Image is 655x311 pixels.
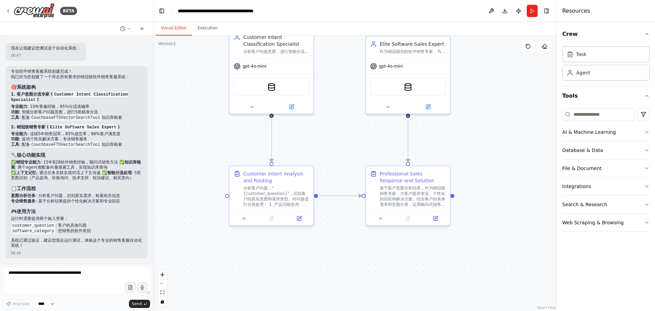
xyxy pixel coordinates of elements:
[11,251,21,256] div: 08:48
[542,6,551,16] button: Hide right sidebar
[11,110,142,115] li: : 智能分析客户问题意图，进行5类精准分流
[156,21,192,36] button: Visual Editor
[379,63,403,69] span: gpt-4o-mini
[380,49,446,54] div: 作为销冠级别的软件销售专家，为客户提供专业的{software_category}软件咨询服务。运用销售冠军的沟通技巧和产品知识，准确理解客户需求，提供个性化解决方案，处理价格谈判，并推动成交。...
[137,282,147,293] button: Click to speak your automation idea
[11,131,142,137] li: : 连续5年销售冠军，85%成交率，98%客户满意度
[158,288,167,297] button: fit view
[272,103,311,111] button: Open in side panel
[11,216,142,222] p: 运行时需要提供两个输入变量：
[562,7,590,15] h4: Resources
[11,160,141,170] strong: 知识库检索
[16,170,37,175] strong: 上下文记忆
[243,185,309,207] div: 分析客户问题："{customer_question}"，识别客户的真实意图和需求类型。对问题进行分类处理： 1. 产品功能咨询 - 客户想了解软件功能特性 2. 价格和方案询问 - 客户关心价...
[287,214,311,223] button: Open in side panel
[11,228,55,234] code: software_category
[17,84,36,90] strong: 系统架构
[136,25,147,33] button: Start a new chat
[365,36,451,114] div: Elite Software Sales Expert作为销冠级别的软件销售专家，为客户提供专业的{software_category}软件咨询服务。运用销售冠军的沟通技巧和产品知识，准确理解客...
[11,193,35,198] strong: 意图分析任务
[11,110,19,114] strong: 功能
[562,147,603,154] div: Database & Data
[158,270,167,306] div: React Flow controls
[11,137,19,141] strong: 功能
[562,178,650,195] button: Integrations
[158,270,167,279] button: zoom in
[14,3,55,18] img: Logo
[229,166,314,226] div: Customer Intent Analysis and Routing分析客户问题："{customer_question}"，识别客户的真实意图和需求类型。对问题进行分类处理： 1. 产品功...
[562,201,607,208] div: Search & Research
[562,141,650,159] button: Database & Data
[562,86,650,105] button: Tools
[11,193,142,199] li: : 分析客户问题，识别真实需求，检索相关信息
[17,186,36,191] strong: 工作流程
[562,183,591,190] div: Integrations
[11,142,142,147] li: : 配备 知识库检索
[132,301,142,307] span: Send
[11,152,142,158] h3: 🔧
[129,300,150,308] button: Send
[11,238,142,249] p: 系统已通过验证，建议您现在运行测试，体验这个专业的销售客服自动化系统！
[243,170,309,184] div: Customer Intent Analysis and Routing
[11,92,128,102] strong: 1. 客户意图分流专家 ( )
[380,41,446,47] div: Elite Software Sales Expert
[11,115,142,121] li: : 配备 知识库检索
[158,297,167,306] button: toggle interactivity
[405,118,411,162] g: Edge from 85879510-8954-4ad4-a3f7-32d59bf6bb8d to 0dcc5674-4ed4-4a73-ba44-87ffbba3966a
[11,223,55,229] code: customer_question
[17,152,45,158] strong: 核心功能实现
[365,166,451,226] div: Professional Sales Response and Solution基于客户意图分析结果，作为销冠级销售专家，为客户提供专业、个性化的回应和解决方案。结合客户的具体需求和意图分类，运...
[537,306,556,310] a: React Flow attribution
[409,103,447,111] button: Open in side panel
[11,199,142,204] li: : 基于分析结果提供个性化解决方案和专业回应
[3,299,32,308] button: Improve
[11,223,142,228] li: : 客户的具体问题
[243,63,266,69] span: gpt-4o-mini
[16,160,41,165] strong: 销冠专业能力
[178,8,254,14] nav: breadcrumb
[17,209,36,214] strong: 使用方法
[11,104,27,109] strong: 专业能力
[11,53,21,58] div: 08:47
[11,142,19,147] strong: 工具
[243,34,309,47] div: Customer Intent Classification Specialist
[562,165,602,172] div: File & Document
[11,208,142,215] h3: 🎮
[576,69,590,76] div: Agent
[11,185,142,192] h3: 📋
[158,279,167,288] button: zoom out
[424,214,447,223] button: Open in side panel
[30,142,102,148] code: CouchbaseFTSVectorSearchTool
[11,160,142,181] p: ✅ : 15年B2B软件销售经验，顾问式销售方法 ✅ : 两个agent都配备向量搜索工具，实现知识库查询 ✅ : 通过任务关联实现对话上下文传递 ✅ : 5类意图识别（产品咨询、价格询问、技术...
[562,219,624,226] div: Web Scraping & Browsing
[562,44,650,86] div: Crew
[562,129,616,136] div: AI & Machine Learning
[380,170,446,184] div: Professional Sales Response and Solution
[157,6,166,16] button: Hide left sidebar
[13,301,29,307] span: Improve
[562,214,650,231] button: Web Scraping & Browsing
[11,91,128,103] code: Customer Intent Classification Specialist
[117,25,134,33] button: Switch to previous chat
[158,41,176,46] div: Version 1
[11,137,142,142] li: : 提供个性化解决方案，专业销售服务
[11,115,19,120] strong: 工具
[257,214,286,223] button: No output available
[11,131,27,136] strong: 专业能力
[192,21,223,36] button: Execution
[107,170,132,175] strong: 智能分流处理
[11,199,35,203] strong: 专业销售服务
[268,118,275,162] g: Edge from 70561a3f-cb93-42e3-a055-14cd16572fc0 to 2c7c3992-11d9-4d51-889a-4ac2d9fce996
[562,196,650,213] button: Search & Research
[404,83,412,91] img: CouchbaseFTSVectorSearchTool
[562,105,650,237] div: Tools
[60,7,77,15] div: BETA
[229,29,314,114] div: Customer Intent Classification Specialist分析客户问题意图，进行智能分流处理。识别客户需求类型（产品咨询、技术支持、价格询问、投诉建议等），并为后续处理提...
[11,46,81,51] p: 现在让我建议您测试这个自动化系统：
[562,25,650,44] button: Crew
[318,193,362,199] g: Edge from 2c7c3992-11d9-4d51-889a-4ac2d9fce996 to 0dcc5674-4ed4-4a73-ba44-87ffbba3966a
[125,282,135,293] button: Upload files
[243,49,309,54] div: 分析客户问题意图，进行智能分流处理。识别客户需求类型（产品咨询、技术支持、价格询问、投诉建议等），并为后续处理提供准确的意图分类和上下文信息。确保客户问题得到精准定向处理。
[30,115,102,121] code: CouchbaseFTSVectorSearchTool
[562,159,650,177] button: File & Document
